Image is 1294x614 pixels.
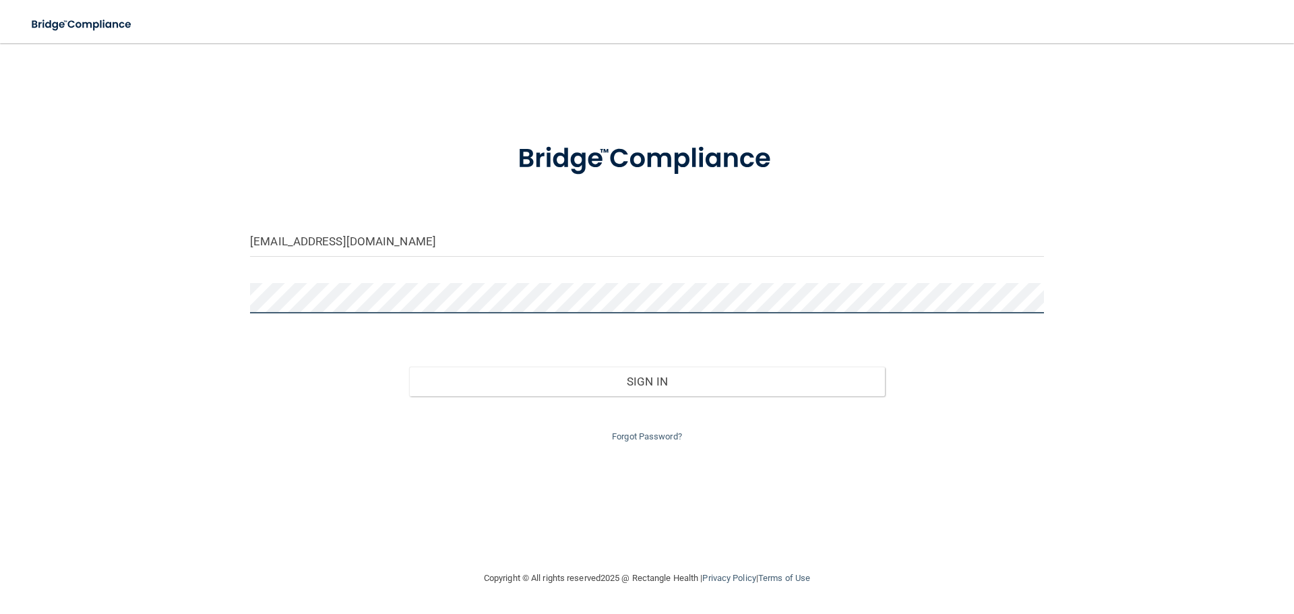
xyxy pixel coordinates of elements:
[409,367,886,396] button: Sign In
[401,557,893,600] div: Copyright © All rights reserved 2025 @ Rectangle Health | |
[612,431,682,441] a: Forgot Password?
[1061,518,1278,572] iframe: Drift Widget Chat Controller
[758,573,810,583] a: Terms of Use
[490,124,804,194] img: bridge_compliance_login_screen.278c3ca4.svg
[20,11,144,38] img: bridge_compliance_login_screen.278c3ca4.svg
[702,573,756,583] a: Privacy Policy
[250,226,1044,257] input: Email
